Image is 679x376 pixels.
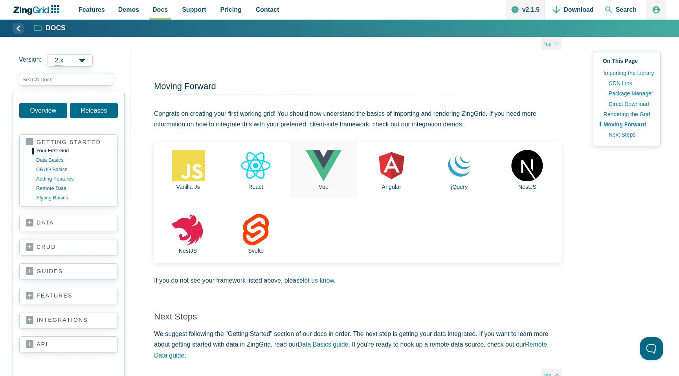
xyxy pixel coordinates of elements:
[154,142,222,198] a: Vanilla Js
[605,99,654,109] a: Direct Download
[600,109,654,119] a: Rendering the Grid
[640,337,663,360] iframe: Help Scout Beacon - Open
[34,24,66,33] a: Docs
[154,275,562,286] p: If you do not see your framework listed above, please .
[248,184,263,190] span: React
[451,184,468,190] span: jQuery
[79,4,105,15] span: Features
[26,139,111,146] a: getting started
[605,88,654,99] a: Package Manager
[154,341,547,358] a: Remote Data guide
[518,184,536,190] span: NestJS
[36,155,111,165] a: data basics
[13,5,63,15] a: ZingChart Logo. Click to return to the homepage
[154,81,216,91] a: Moving Forward
[152,4,168,15] span: Docs
[222,206,290,262] a: Svelte
[46,25,66,32] strong: Docs
[303,277,334,284] a: let us know
[425,142,494,198] a: jQuery
[382,184,401,190] span: Angular
[248,248,264,254] span: Svelte
[290,142,358,198] a: Vue
[36,184,111,193] a: remote data
[605,130,654,140] a: Next Steps
[118,4,139,15] span: Demos
[605,78,654,88] a: CDN Link
[26,243,111,251] a: crud
[298,341,349,348] a: Data Basics guide
[176,184,200,190] span: Vanilla Js
[26,219,111,227] a: data
[19,54,124,67] label: Versions
[19,73,113,86] input: search input
[154,206,222,262] a: NestJS
[19,103,67,118] a: Overview
[179,248,197,254] span: NestJS
[26,268,111,276] a: guides
[256,4,279,15] span: Contact
[36,146,111,155] a: your first grid
[220,4,242,15] span: Pricing
[26,292,111,300] a: features
[600,119,654,130] a: Moving Forward
[357,142,426,198] a: Angular
[319,184,328,190] span: Vue
[154,329,562,361] p: We suggest following the "Getting Started" section of our docs in order. The next step is getting...
[154,108,562,130] p: Congrats on creating your first working grid! You should now understand the basics of importing a...
[26,316,111,324] a: integrations
[600,68,654,78] a: Importing the Library
[70,103,118,118] a: Releases
[36,165,111,174] a: CRUD basics
[493,142,562,198] a: NestJS
[154,312,197,321] a: Next Steps
[26,341,111,349] a: api
[36,193,111,203] a: styling basics
[36,174,111,184] a: adding features
[19,54,42,67] span: Version:
[222,142,290,198] a: React
[182,4,206,15] span: Support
